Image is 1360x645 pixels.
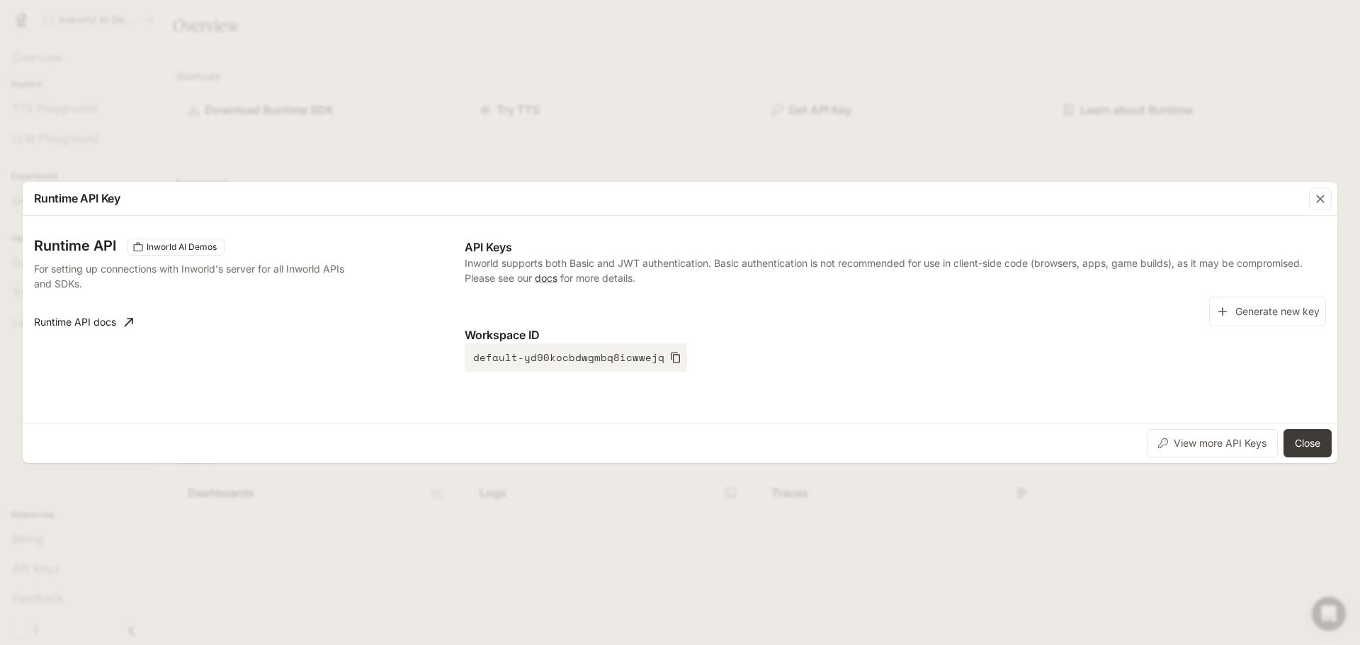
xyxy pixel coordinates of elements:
[465,343,687,372] button: default-yd90kocbdwgmbq8icwwejq
[28,308,139,336] a: Runtime API docs
[34,239,116,253] h3: Runtime API
[535,272,557,284] a: docs
[465,239,1326,256] p: API Keys
[1283,429,1332,457] button: Close
[465,256,1326,285] p: Inworld supports both Basic and JWT authentication. Basic authentication is not recommended for u...
[34,261,348,291] p: For setting up connections with Inworld's server for all Inworld APIs and SDKs.
[465,326,1326,343] p: Workspace ID
[127,239,225,256] div: These keys will apply to your current workspace only
[1209,297,1326,327] button: Generate new key
[34,190,120,207] p: Runtime API Key
[1147,429,1278,457] button: View more API Keys
[141,241,222,253] span: Inworld AI Demos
